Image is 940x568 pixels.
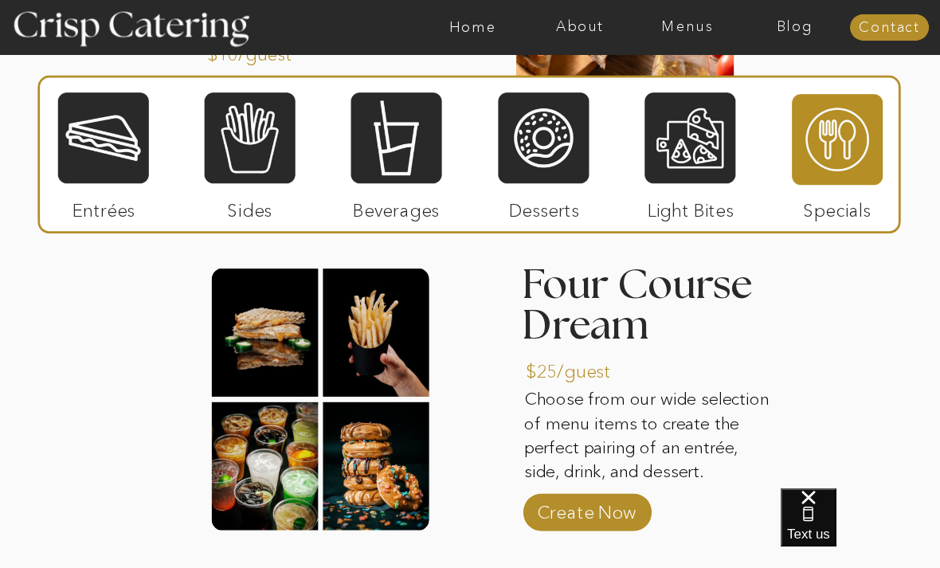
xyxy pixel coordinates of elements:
iframe: podium webchat widget bubble [781,488,940,568]
a: Blog [741,20,848,36]
p: Sides [198,183,302,229]
a: About [527,20,634,36]
a: Contact [850,21,929,37]
a: Home [419,20,527,36]
p: Choose from our wide selection of menu items to create the perfect pairing of an entrée, side, dr... [524,388,777,486]
a: Create Now [535,486,639,531]
p: Jalepeño Popper and Classic Grilled Cheese served with warm Seasonal Soup of your choice (based o... [208,72,443,177]
h3: Four Course Dream [523,265,762,349]
p: Beverages [344,183,448,229]
p: Light Bites [638,183,742,229]
p: Desserts [492,183,597,229]
a: Menus [634,20,742,36]
p: Entrées [52,183,156,229]
p: $25/guest [526,345,630,390]
p: Specials [785,183,889,229]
